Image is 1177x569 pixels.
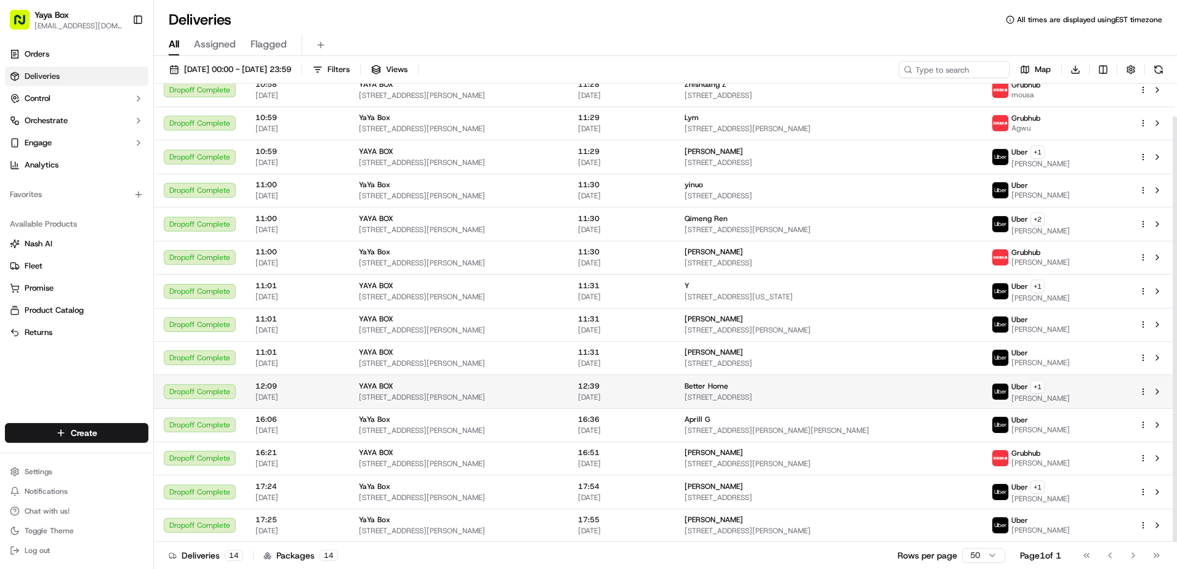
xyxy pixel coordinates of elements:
p: Rows per page [898,549,957,562]
span: [STREET_ADDRESS][PERSON_NAME] [359,158,558,167]
span: [DATE] [578,191,665,201]
img: Regen Pajulas [12,212,32,232]
span: YaYa Box [359,180,390,190]
span: Grubhub [1011,448,1040,458]
img: 1736555255976-a54dd68f-1ca7-489b-9aae-adbdc363a1c4 [12,118,34,140]
span: YAYA BOX [359,347,393,357]
span: Uber [1011,415,1028,425]
span: Engage [25,137,52,148]
span: Flagged [251,37,287,52]
img: uber-new-logo.jpeg [992,317,1008,333]
a: Orders [5,44,148,64]
span: YaYa Box [359,113,390,123]
span: [PERSON_NAME] [1011,494,1070,504]
span: Notifications [25,486,68,496]
span: [STREET_ADDRESS][PERSON_NAME] [359,325,558,335]
span: 11:01 [255,314,339,324]
span: [STREET_ADDRESS][PERSON_NAME] [685,459,972,469]
span: Agwu [1011,123,1040,133]
span: YAYA BOX [359,314,393,324]
span: [DATE] [578,459,665,469]
span: [STREET_ADDRESS][PERSON_NAME] [359,392,558,402]
span: YaYa Box [359,515,390,525]
span: 12:39 [578,381,665,391]
div: We're available if you need us! [55,130,169,140]
span: 16:21 [255,448,339,458]
button: +1 [1030,480,1045,494]
span: [DATE] [578,426,665,435]
button: Control [5,89,148,108]
span: [DATE] [255,225,339,235]
img: 5e692f75ce7d37001a5d71f1 [992,115,1008,131]
span: 17:55 [578,515,665,525]
span: Regen Pajulas [38,224,90,234]
button: [DATE] 00:00 - [DATE] 23:59 [164,61,297,78]
span: 8月14日 [99,224,128,234]
h1: Deliveries [169,10,231,30]
button: +1 [1030,380,1045,393]
span: [DATE] [578,158,665,167]
span: [STREET_ADDRESS][PERSON_NAME] [359,258,558,268]
img: uber-new-logo.jpeg [992,484,1008,500]
span: Product Catalog [25,305,84,316]
span: [STREET_ADDRESS][PERSON_NAME] [685,124,972,134]
span: 10:59 [255,147,339,156]
span: [DATE] [255,325,339,335]
img: 5e692f75ce7d37001a5d71f1 [992,82,1008,98]
span: mousa [1011,90,1040,100]
button: Chat with us! [5,502,148,520]
span: [PERSON_NAME] [685,247,743,257]
span: [STREET_ADDRESS][US_STATE] [685,292,972,302]
span: 11:31 [578,281,665,291]
span: [STREET_ADDRESS][PERSON_NAME] [359,225,558,235]
span: Uber [1011,382,1028,392]
img: uber-new-logo.jpeg [992,283,1008,299]
span: 11:30 [578,247,665,257]
span: [STREET_ADDRESS][PERSON_NAME] [359,124,558,134]
span: Uber [1011,147,1028,157]
span: 11:00 [255,214,339,224]
button: Orchestrate [5,111,148,131]
span: Deliveries [25,71,60,82]
span: [DATE] [578,493,665,502]
span: 10:58 [255,79,339,89]
span: [PERSON_NAME] [38,191,100,201]
span: [STREET_ADDRESS] [685,158,972,167]
span: Log out [25,546,50,555]
button: Product Catalog [5,301,148,320]
span: [DATE] [255,493,339,502]
span: [PERSON_NAME] [1011,425,1070,435]
span: [PERSON_NAME] [1011,358,1070,368]
span: Uber [1011,315,1028,325]
span: [STREET_ADDRESS] [685,392,972,402]
button: +2 [1030,212,1045,226]
button: Log out [5,542,148,559]
div: 14 [225,550,243,561]
span: YAYA BOX [359,147,393,156]
span: YaYa Box [359,482,390,491]
span: 12:09 [255,381,339,391]
a: Promise [10,283,143,294]
span: 17:25 [255,515,339,525]
span: [STREET_ADDRESS] [685,191,972,201]
button: +1 [1030,280,1045,293]
span: Better Home [685,381,728,391]
img: uber-new-logo.jpeg [992,182,1008,198]
span: Lym [685,113,699,123]
a: Deliveries [5,67,148,86]
span: [PERSON_NAME] [685,314,743,324]
span: 11:00 [255,180,339,190]
span: YAYA BOX [359,79,393,89]
span: [PERSON_NAME] [685,448,743,458]
span: [PERSON_NAME] [685,482,743,491]
button: Fleet [5,256,148,276]
span: [STREET_ADDRESS][PERSON_NAME] [359,91,558,100]
span: 11:28 [578,79,665,89]
span: [DATE] [578,124,665,134]
button: Nash AI [5,234,148,254]
img: 1756434665150-4e636765-6d04-44f2-b13a-1d7bbed723a0 [26,118,48,140]
span: [PERSON_NAME] [1011,293,1070,303]
span: Control [25,93,50,104]
span: [DATE] [255,158,339,167]
button: Create [5,423,148,443]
